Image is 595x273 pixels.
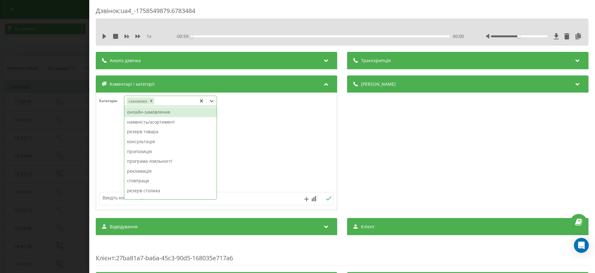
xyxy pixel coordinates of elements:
span: Аналіз дзвінка [110,57,141,64]
span: Клієнт [361,224,375,230]
span: Коментарі і категорії [110,81,155,87]
span: Транскрипція [361,57,391,64]
div: програма лояльності [124,156,217,166]
span: Клієнт [96,254,114,262]
span: 1 x [147,33,151,39]
div: Remove самовивіз [148,98,154,105]
div: резерв столика [124,186,217,196]
div: наявність/асортимент [124,117,217,127]
div: консультація [124,137,217,147]
div: співпраця [124,176,217,186]
div: : 27ba81a7-ba6a-45c3-90d5-168035e717a6 [96,241,588,266]
div: онлайн-замовлення [124,107,217,117]
div: сертифікат [124,196,217,206]
span: Відвідування [110,224,138,230]
div: пропозиція [124,147,217,157]
div: резерв товара [124,127,217,137]
div: самовивіз [127,98,148,105]
div: рекламація [124,166,217,176]
div: Дзвінок : ua4_-1758549879.6783484 [96,7,588,19]
div: Open Intercom Messenger [574,238,589,253]
div: Accessibility label [518,35,520,38]
span: 00:00 [453,33,464,39]
h4: Категорія : [99,99,124,103]
span: - 00:59 [176,33,192,39]
span: [PERSON_NAME] [361,81,396,87]
div: Accessibility label [190,35,193,38]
